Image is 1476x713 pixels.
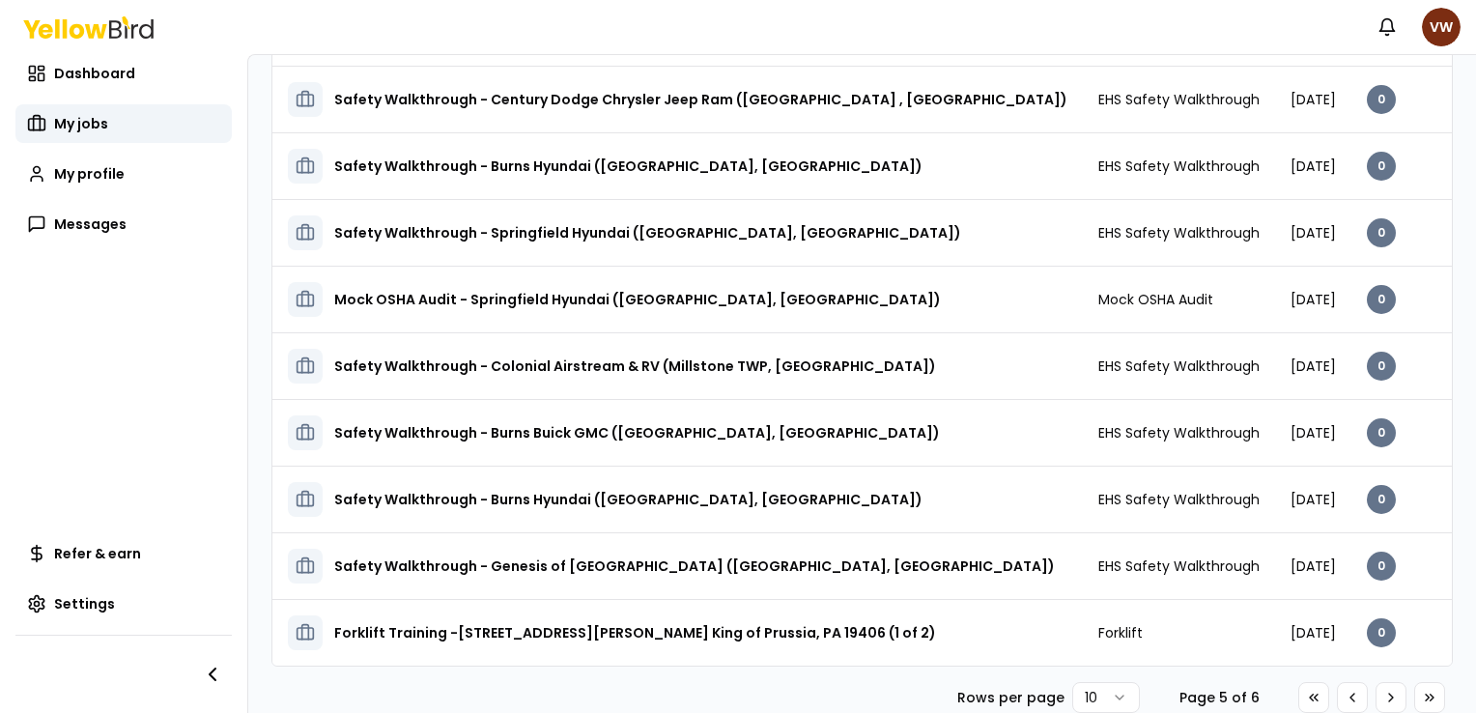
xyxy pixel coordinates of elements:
[334,215,961,250] h3: Safety Walkthrough - Springfield Hyundai ([GEOGRAPHIC_DATA], [GEOGRAPHIC_DATA])
[1098,90,1260,109] span: EHS Safety Walkthrough
[1098,356,1260,376] span: EHS Safety Walkthrough
[1367,618,1396,647] div: 0
[1098,223,1260,242] span: EHS Safety Walkthrough
[1367,152,1396,181] div: 0
[1367,418,1396,447] div: 0
[1367,85,1396,114] div: 0
[334,549,1055,584] h3: Safety Walkthrough - Genesis of [GEOGRAPHIC_DATA] ([GEOGRAPHIC_DATA], [GEOGRAPHIC_DATA])
[54,214,127,234] span: Messages
[15,155,232,193] a: My profile
[54,544,141,563] span: Refer & earn
[1098,623,1143,642] span: Forklift
[334,149,922,184] h3: Safety Walkthrough - Burns Hyundai ([GEOGRAPHIC_DATA], [GEOGRAPHIC_DATA])
[15,104,232,143] a: My jobs
[1367,218,1396,247] div: 0
[334,349,936,384] h3: Safety Walkthrough - Colonial Airstream & RV (Millstone TWP, [GEOGRAPHIC_DATA])
[1291,90,1336,109] span: [DATE]
[1367,552,1396,581] div: 0
[1291,290,1336,309] span: [DATE]
[334,82,1067,117] h3: Safety Walkthrough - Century Dodge Chrysler Jeep Ram ([GEOGRAPHIC_DATA] , [GEOGRAPHIC_DATA])
[334,282,941,317] h3: Mock OSHA Audit - Springfield Hyundai ([GEOGRAPHIC_DATA], [GEOGRAPHIC_DATA])
[15,205,232,243] a: Messages
[54,114,108,133] span: My jobs
[54,164,125,184] span: My profile
[334,615,936,650] h3: Forklift Training -[STREET_ADDRESS][PERSON_NAME] King of Prussia, PA 19406 (1 of 2)
[54,64,135,83] span: Dashboard
[15,54,232,93] a: Dashboard
[1367,485,1396,514] div: 0
[334,482,922,517] h3: Safety Walkthrough - Burns Hyundai ([GEOGRAPHIC_DATA], [GEOGRAPHIC_DATA])
[15,585,232,623] a: Settings
[957,688,1064,707] p: Rows per page
[1098,556,1260,576] span: EHS Safety Walkthrough
[1171,688,1267,707] div: Page 5 of 6
[1291,157,1336,176] span: [DATE]
[1291,356,1336,376] span: [DATE]
[1098,290,1213,309] span: Mock OSHA Audit
[54,594,115,613] span: Settings
[15,534,232,573] a: Refer & earn
[1367,285,1396,314] div: 0
[1098,490,1260,509] span: EHS Safety Walkthrough
[1291,623,1336,642] span: [DATE]
[1291,423,1336,442] span: [DATE]
[1291,556,1336,576] span: [DATE]
[1291,490,1336,509] span: [DATE]
[334,415,940,450] h3: Safety Walkthrough - Burns Buick GMC ([GEOGRAPHIC_DATA], [GEOGRAPHIC_DATA])
[1098,157,1260,176] span: EHS Safety Walkthrough
[1098,423,1260,442] span: EHS Safety Walkthrough
[1291,223,1336,242] span: [DATE]
[1367,352,1396,381] div: 0
[1422,8,1461,46] span: VW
